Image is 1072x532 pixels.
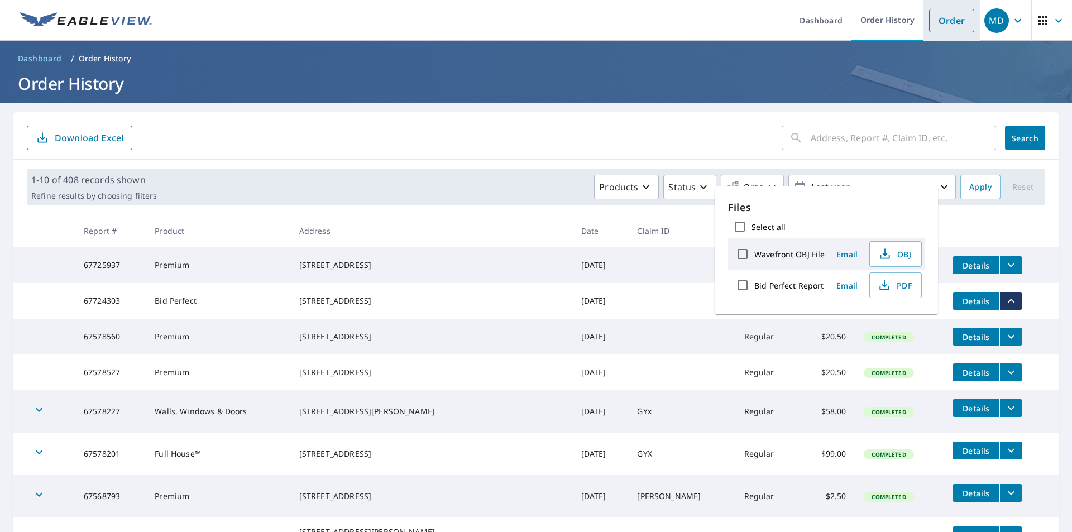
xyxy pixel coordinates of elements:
td: $2.50 [799,475,855,517]
th: Date [572,214,629,247]
p: Products [599,180,638,194]
td: Premium [146,354,290,390]
button: Search [1005,126,1045,150]
td: [PERSON_NAME] [628,475,735,517]
th: Address [290,214,572,247]
td: Regular [735,390,799,433]
td: Premium [146,247,290,283]
img: EV Logo [20,12,152,29]
button: filesDropdownBtn-67578201 [999,442,1022,459]
span: Email [834,280,860,291]
div: [STREET_ADDRESS] [299,331,563,342]
td: [DATE] [572,390,629,433]
td: GYX [628,433,735,475]
button: Status [663,175,716,199]
td: 67568793 [75,475,146,517]
button: Download Excel [27,126,132,150]
span: Completed [865,493,912,501]
p: Order History [79,53,131,64]
span: Completed [865,408,912,416]
button: filesDropdownBtn-67578527 [999,363,1022,381]
button: detailsBtn-67725937 [953,256,999,274]
button: filesDropdownBtn-67724303 [999,292,1022,310]
p: Download Excel [55,132,123,144]
span: Apply [969,180,992,194]
td: [DATE] [572,354,629,390]
td: Full House™ [146,433,290,475]
td: Bid Perfect [146,283,290,319]
span: Details [959,367,993,378]
button: detailsBtn-67568793 [953,484,999,502]
td: [DATE] [572,433,629,475]
span: OBJ [877,247,912,261]
td: [DATE] [572,283,629,319]
td: Premium [146,475,290,517]
p: 1-10 of 408 records shown [31,173,157,186]
span: Details [959,445,993,456]
p: Last year [807,178,937,197]
span: Details [959,488,993,499]
span: Details [959,332,993,342]
button: detailsBtn-67578560 [953,328,999,346]
button: Email [829,246,865,263]
td: 67578560 [75,319,146,354]
td: Regular [735,354,799,390]
span: Email [834,249,860,260]
td: $99.00 [799,433,855,475]
button: detailsBtn-67578527 [953,363,999,381]
button: Orgs [721,175,784,199]
td: Regular [735,319,799,354]
td: Regular [735,475,799,517]
button: detailsBtn-67724303 [953,292,999,310]
a: Dashboard [13,50,66,68]
td: [DATE] [572,475,629,517]
td: GYx [628,390,735,433]
td: Premium [146,319,290,354]
p: Files [728,200,925,215]
button: Products [594,175,659,199]
th: Claim ID [628,214,735,247]
td: 67578201 [75,433,146,475]
li: / [71,52,74,65]
div: [STREET_ADDRESS] [299,367,563,378]
span: Dashboard [18,53,62,64]
span: Details [959,403,993,414]
label: Bid Perfect Report [754,280,824,291]
div: [STREET_ADDRESS] [299,491,563,502]
label: Wavefront OBJ File [754,249,825,260]
td: Walls, Windows & Doors [146,390,290,433]
p: Refine results by choosing filters [31,191,157,201]
button: Apply [960,175,1001,199]
th: Product [146,214,290,247]
h1: Order History [13,72,1059,95]
button: filesDropdownBtn-67725937 [999,256,1022,274]
td: 67725937 [75,247,146,283]
span: Orgs [726,180,763,194]
th: Report # [75,214,146,247]
td: 67578227 [75,390,146,433]
button: PDF [869,272,922,298]
span: Completed [865,450,912,458]
button: detailsBtn-67578201 [953,442,999,459]
div: [STREET_ADDRESS] [299,295,563,306]
td: 67578527 [75,354,146,390]
td: $20.50 [799,319,855,354]
td: Regular [735,433,799,475]
span: Details [959,260,993,271]
p: Status [668,180,696,194]
a: Order [929,9,974,32]
td: [DATE] [572,319,629,354]
div: [STREET_ADDRESS][PERSON_NAME] [299,406,563,417]
span: Details [959,296,993,306]
button: detailsBtn-67578227 [953,399,999,417]
td: [DATE] [572,247,629,283]
td: $58.00 [799,390,855,433]
button: filesDropdownBtn-67578560 [999,328,1022,346]
button: filesDropdownBtn-67578227 [999,399,1022,417]
div: MD [984,8,1009,33]
input: Address, Report #, Claim ID, etc. [811,122,996,154]
span: Completed [865,369,912,377]
button: OBJ [869,241,922,267]
label: Select all [752,222,786,232]
div: [STREET_ADDRESS] [299,260,563,271]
